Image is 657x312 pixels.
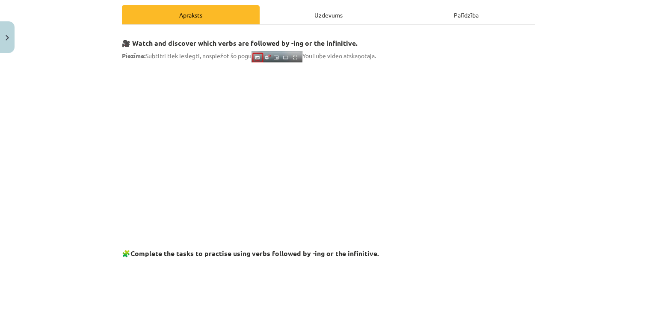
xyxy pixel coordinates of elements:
[130,249,379,258] strong: Complete the tasks to practise using verbs followed by -ing or the infinitive.
[122,38,358,47] strong: 🎥 Watch and discover which verbs are followed by -ing or the infinitive.
[260,5,397,24] div: Uzdevums
[397,5,535,24] div: Palīdzība
[122,52,376,59] span: Subtitri tiek ieslēgti, nospiežot šo pogu YouTube video atskaņotājā.
[6,35,9,41] img: icon-close-lesson-0947bae3869378f0d4975bcd49f059093ad1ed9edebbc8119c70593378902aed.svg
[122,5,260,24] div: Apraksts
[122,243,535,259] h3: 🧩
[122,52,145,59] strong: Piezīme:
